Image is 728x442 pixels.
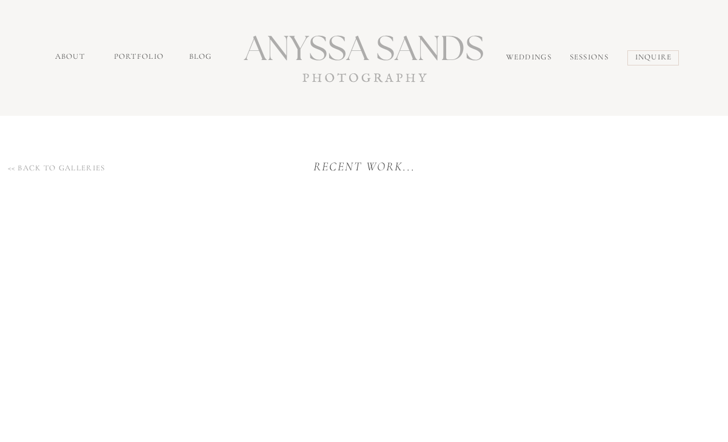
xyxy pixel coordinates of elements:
[506,52,557,65] a: Weddings
[570,52,614,66] a: sessions
[635,52,675,65] a: inquire
[313,159,415,174] i: recent work...
[189,51,217,65] a: Blog
[55,51,88,65] a: about
[114,51,166,65] a: portfolio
